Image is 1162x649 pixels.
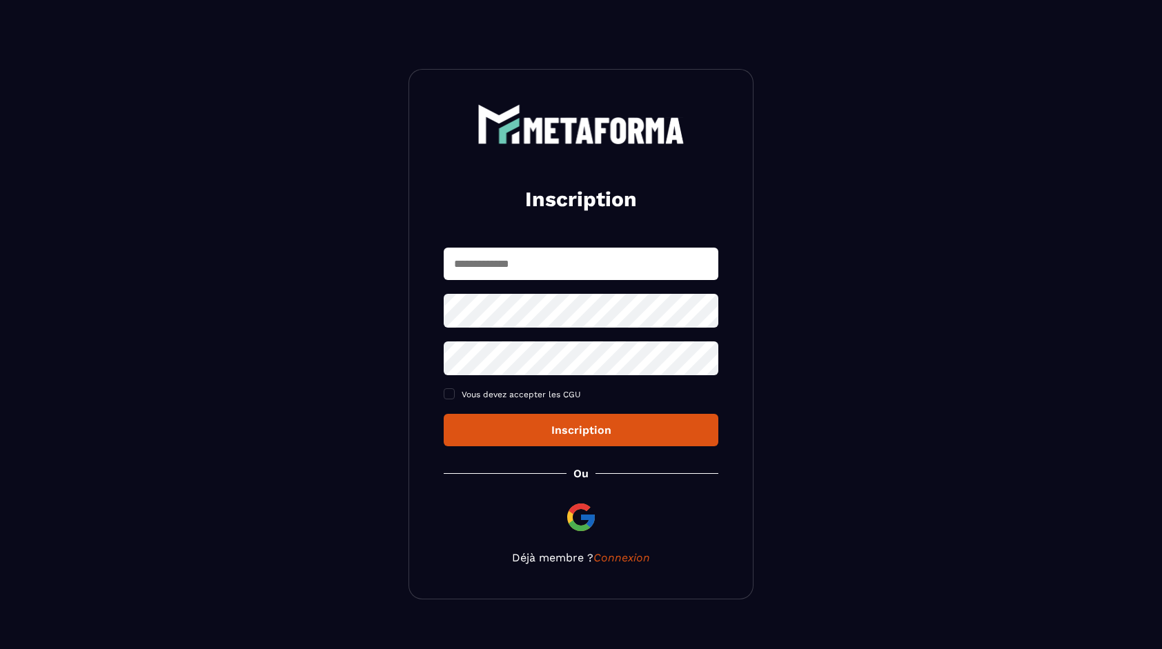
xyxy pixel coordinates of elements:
div: Inscription [455,423,707,437]
a: Connexion [593,551,650,564]
p: Ou [573,467,589,480]
span: Vous devez accepter les CGU [462,390,581,399]
a: logo [444,104,718,144]
h2: Inscription [460,186,702,213]
img: logo [477,104,685,144]
button: Inscription [444,414,718,446]
img: google [564,501,598,534]
p: Déjà membre ? [444,551,718,564]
